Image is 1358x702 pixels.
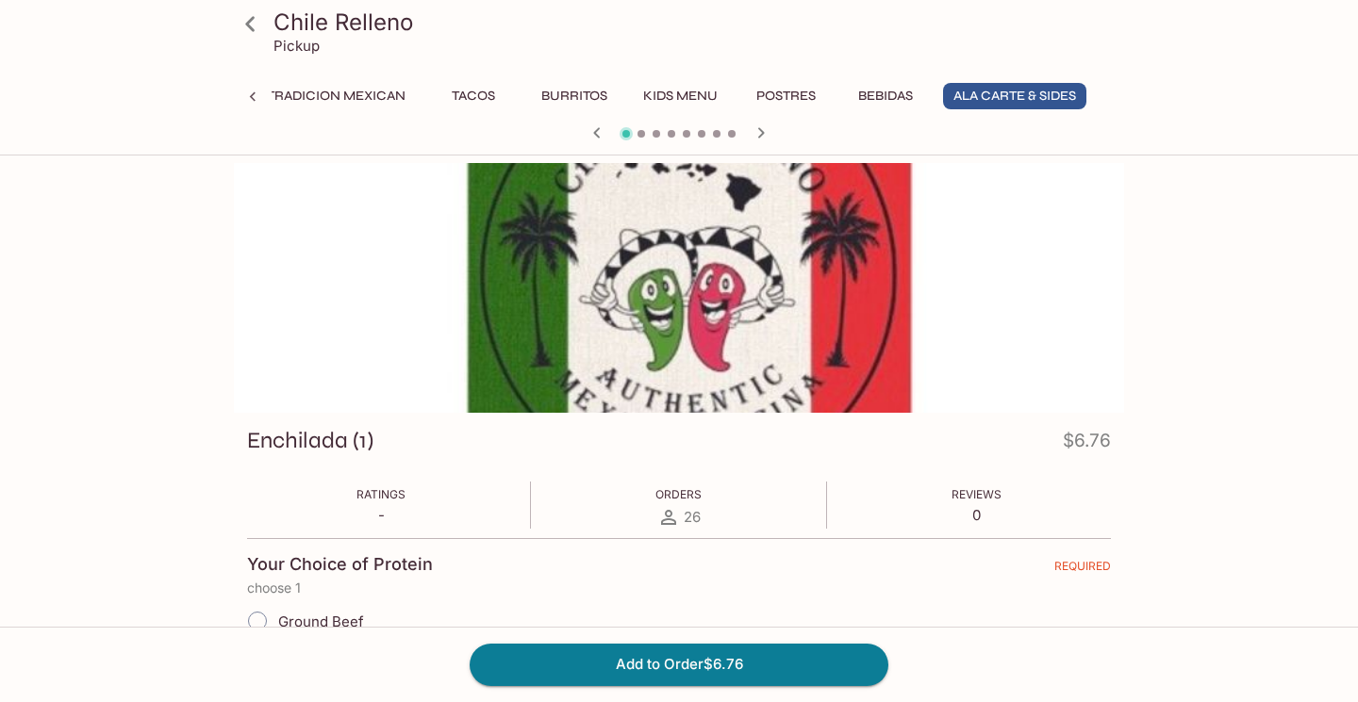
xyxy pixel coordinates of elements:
h3: Enchilada (1) [247,426,373,455]
button: Burritos [531,83,618,109]
span: REQUIRED [1054,559,1111,580]
h4: Your Choice of Protein [247,554,433,575]
button: Tacos [431,83,516,109]
button: Postres [743,83,828,109]
h3: Chile Relleno [273,8,1117,37]
span: Reviews [952,487,1002,501]
span: Ground Beef [278,612,364,630]
h4: $6.76 [1063,426,1111,463]
span: Ratings [356,487,406,501]
p: 0 [952,506,1002,524]
div: Enchilada (1) [234,163,1124,413]
button: Kids Menu [633,83,728,109]
button: La Tradicion Mexican [239,83,416,109]
p: Pickup [273,37,320,55]
button: Ala Carte & Sides [943,83,1086,109]
button: Bebidas [843,83,928,109]
span: 26 [684,508,701,526]
p: - [356,506,406,524]
p: choose 1 [247,580,1111,596]
span: Orders [655,487,702,501]
button: Add to Order$6.76 [470,644,888,685]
